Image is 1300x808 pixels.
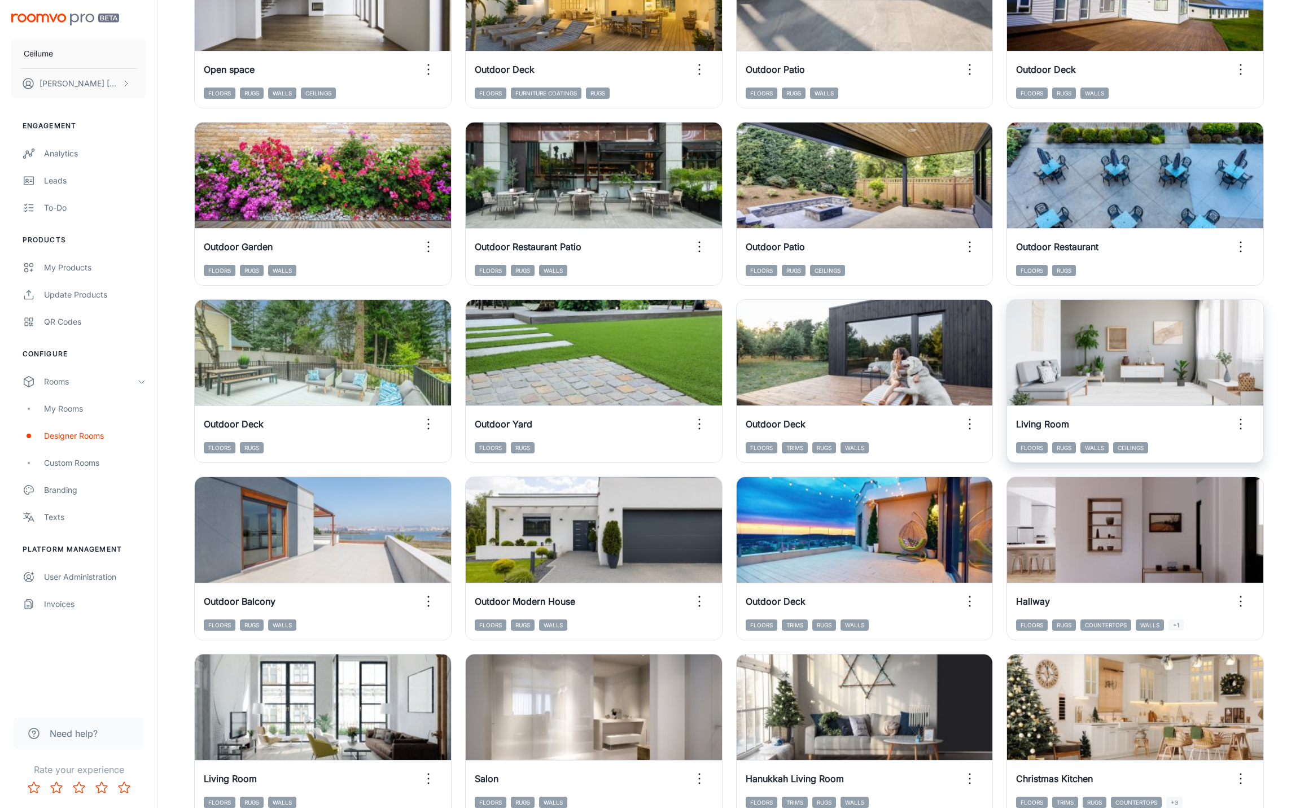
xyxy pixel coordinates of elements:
[1113,442,1148,453] span: Ceilings
[204,772,257,785] h6: Living Room
[1052,265,1076,276] span: Rugs
[44,316,146,328] div: QR Codes
[1052,88,1076,99] span: Rugs
[1016,417,1069,431] h6: Living Room
[268,797,296,808] span: Walls
[44,598,146,610] div: Invoices
[511,619,535,631] span: Rugs
[1016,240,1098,254] h6: Outdoor Restaurant
[1166,797,1183,808] span: +3
[746,240,805,254] h6: Outdoor Patio
[782,619,808,631] span: Trims
[301,88,336,99] span: Ceilings
[44,202,146,214] div: To-do
[539,797,567,808] span: Walls
[1083,797,1106,808] span: Rugs
[511,88,581,99] span: Furniture Coatings
[44,403,146,415] div: My Rooms
[44,261,146,274] div: My Products
[45,776,68,799] button: Rate 2 star
[44,571,146,583] div: User Administration
[204,240,273,254] h6: Outdoor Garden
[204,63,255,76] h6: Open space
[475,772,498,785] h6: Salon
[1136,619,1164,631] span: Walls
[1016,265,1048,276] span: Floors
[539,619,567,631] span: Walls
[841,619,869,631] span: Walls
[746,442,777,453] span: Floors
[44,174,146,187] div: Leads
[44,375,137,388] div: Rooms
[746,417,806,431] h6: Outdoor Deck
[810,265,845,276] span: Ceilings
[44,147,146,160] div: Analytics
[746,772,844,785] h6: Hanukkah Living Room
[11,69,146,98] button: [PERSON_NAME] [PERSON_NAME]
[268,619,296,631] span: Walls
[268,88,296,99] span: Walls
[204,442,235,453] span: Floors
[1016,772,1093,785] h6: Christmas Kitchen
[9,763,148,776] p: Rate your experience
[511,265,535,276] span: Rugs
[812,619,836,631] span: Rugs
[1052,797,1078,808] span: Trims
[812,797,836,808] span: Rugs
[1016,63,1076,76] h6: Outdoor Deck
[812,442,836,453] span: Rugs
[240,619,264,631] span: Rugs
[113,776,135,799] button: Rate 5 star
[11,14,119,25] img: Roomvo PRO Beta
[475,619,506,631] span: Floors
[746,619,777,631] span: Floors
[746,88,777,99] span: Floors
[50,727,98,740] span: Need help?
[475,417,532,431] h6: Outdoor Yard
[511,442,535,453] span: Rugs
[1080,442,1109,453] span: Walls
[240,88,264,99] span: Rugs
[586,88,610,99] span: Rugs
[475,442,506,453] span: Floors
[268,265,296,276] span: Walls
[1016,619,1048,631] span: Floors
[240,442,264,453] span: Rugs
[475,797,506,808] span: Floors
[1016,88,1048,99] span: Floors
[782,265,806,276] span: Rugs
[475,240,581,254] h6: Outdoor Restaurant Patio
[746,63,805,76] h6: Outdoor Patio
[204,88,235,99] span: Floors
[746,265,777,276] span: Floors
[782,88,806,99] span: Rugs
[24,47,53,60] p: Ceilume
[240,265,264,276] span: Rugs
[1016,595,1050,608] h6: Hallway
[746,797,777,808] span: Floors
[810,88,838,99] span: Walls
[1111,797,1162,808] span: Countertops
[1168,619,1184,631] span: +1
[44,484,146,496] div: Branding
[44,430,146,442] div: Designer Rooms
[841,442,869,453] span: Walls
[68,776,90,799] button: Rate 3 star
[240,797,264,808] span: Rugs
[204,417,264,431] h6: Outdoor Deck
[1052,442,1076,453] span: Rugs
[1080,88,1109,99] span: Walls
[44,511,146,523] div: Texts
[782,442,808,453] span: Trims
[204,595,275,608] h6: Outdoor Balcony
[539,265,567,276] span: Walls
[475,88,506,99] span: Floors
[475,265,506,276] span: Floors
[746,595,806,608] h6: Outdoor Deck
[1016,442,1048,453] span: Floors
[1052,619,1076,631] span: Rugs
[475,595,575,608] h6: Outdoor Modern House
[90,776,113,799] button: Rate 4 star
[204,265,235,276] span: Floors
[44,457,146,469] div: Custom Rooms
